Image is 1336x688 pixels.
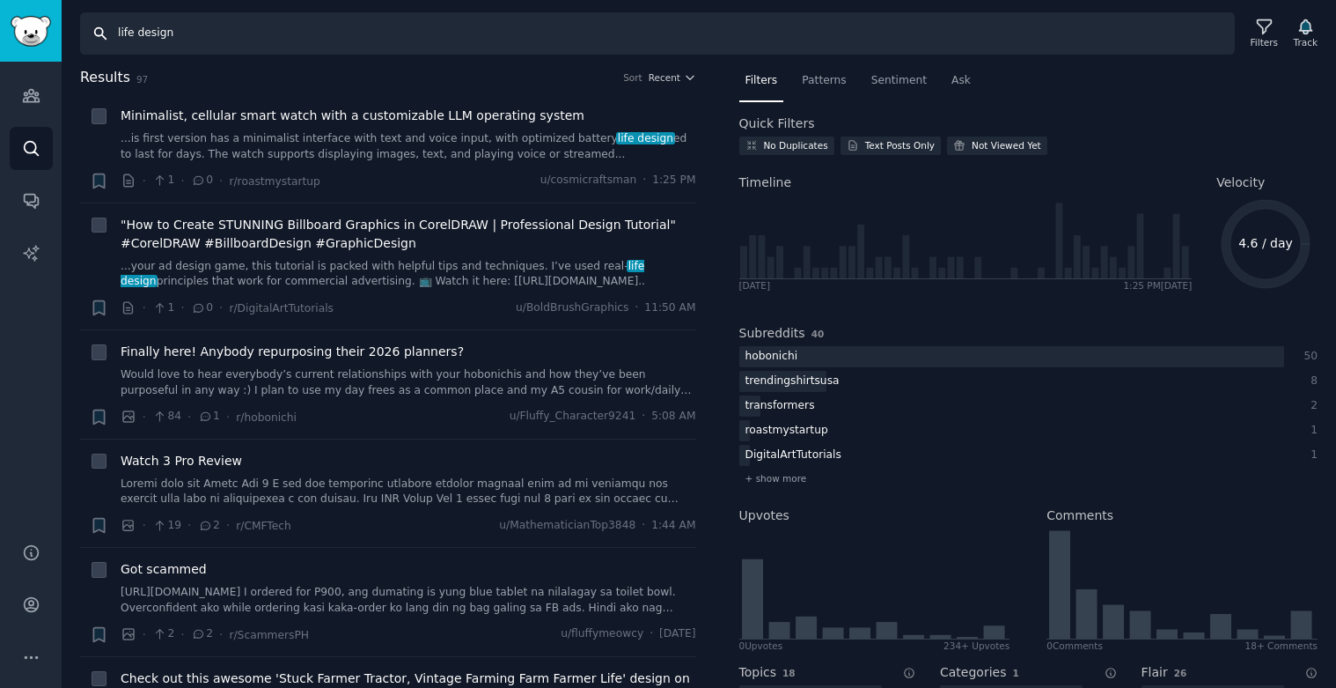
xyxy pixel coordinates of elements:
h2: Upvotes [739,507,789,525]
span: 2 [191,626,213,642]
text: 4.6 / day [1238,236,1293,250]
span: 84 [152,409,181,425]
div: 234+ Upvotes [943,640,1009,652]
a: Finally here! Anybody repurposing their 2026 planners? [121,343,464,361]
a: [URL][DOMAIN_NAME] I ordered for P900, ang dumating is yung blue tablet na nilalagay sa toilet bo... [121,585,696,616]
span: · [650,626,653,642]
span: u/fluffymeowcy [561,626,643,642]
div: Not Viewed Yet [972,139,1041,152]
span: · [226,516,230,535]
div: transformers [739,396,821,418]
div: Text Posts Only [865,139,935,152]
div: hobonichi [739,346,804,368]
span: r/DigitalArtTutorials [229,302,334,314]
span: u/Fluffy_Character9241 [510,409,636,425]
span: · [187,408,191,426]
span: 1 [152,300,174,316]
a: Minimalist, cellular smart watch with a customizable LLM operating system [121,107,584,125]
span: 5:08 AM [651,409,695,425]
span: r/hobonichi [236,411,297,424]
span: Results [80,67,130,89]
span: · [187,516,191,535]
span: life design [616,132,675,144]
h2: Topics [739,663,777,682]
span: 0 [191,300,213,316]
span: · [219,299,223,317]
span: Patterns [802,73,846,89]
span: Filters [745,73,778,89]
span: 1 [198,409,220,425]
a: Loremi dolo sit Ametc Adi 9 E sed doe temporinc utlabore etdolor magnaal enim ad mi veniamqu nos ... [121,477,696,507]
a: ...your ad design game, this tutorial is packed with helpful tips and techniques. I’ve used real-... [121,259,696,290]
span: · [143,625,146,644]
span: · [143,408,146,426]
span: Ask [951,73,971,89]
div: 8 [1303,374,1318,389]
button: Recent [649,71,696,84]
span: · [180,299,184,317]
span: · [180,625,184,644]
div: trendingshirtsusa [739,371,846,393]
div: DigitalArtTutorials [739,445,848,467]
span: · [143,172,146,190]
span: + show more [745,472,807,485]
img: GummySearch logo [11,16,51,47]
h2: Comments [1046,507,1113,525]
a: ...is first version has a minimalist interface with text and voice input, with optimized batteryl... [121,131,696,162]
div: 1 [1303,448,1318,463]
div: Track [1294,36,1318,48]
a: Got scammed [121,560,207,579]
span: 1 [152,173,174,189]
div: 1:25 PM [DATE] [1123,279,1192,292]
span: · [143,299,146,317]
span: u/BoldBrushGraphics [516,300,628,316]
div: 1 [1303,423,1318,439]
span: · [635,300,638,316]
div: [DATE] [739,279,771,292]
span: 18 [782,668,796,678]
span: 1:44 AM [651,518,695,534]
span: u/cosmicraftsman [540,173,637,189]
span: 2 [152,626,174,642]
h2: Categories [940,663,1006,682]
span: 1:25 PM [652,173,695,189]
span: 40 [811,329,825,339]
h2: Subreddits [739,324,805,343]
span: 97 [136,74,148,85]
a: Watch 3 Pro Review [121,452,242,470]
span: · [219,625,223,644]
span: Timeline [739,174,792,192]
span: 19 [152,518,181,534]
button: Track [1288,15,1324,52]
span: · [642,173,646,189]
span: Velocity [1216,174,1265,192]
span: [DATE] [659,626,695,642]
span: "How to Create STUNNING Billboard Graphics in CorelDRAW | Professional Design Tutorial" #CorelDRA... [121,216,696,253]
div: 50 [1303,349,1318,365]
span: r/ScammersPH [229,629,309,641]
div: 18+ Comments [1245,640,1318,652]
span: · [219,172,223,190]
span: Sentiment [871,73,927,89]
a: Would love to hear everybody’s current relationships with your hobonichis and how they’ve been pu... [121,367,696,398]
span: 11:50 AM [644,300,695,316]
h2: Flair [1141,663,1168,682]
div: No Duplicates [764,139,828,152]
span: · [226,408,230,426]
span: Recent [649,71,680,84]
span: 26 [1174,668,1187,678]
span: · [180,172,184,190]
div: 0 Comment s [1046,640,1103,652]
div: 0 Upvote s [739,640,783,652]
span: r/roastmystartup [229,175,319,188]
h2: Quick Filters [739,115,815,133]
span: 2 [198,518,220,534]
div: roastmystartup [739,420,834,442]
span: · [642,409,645,425]
span: 0 [191,173,213,189]
span: u/MathematicianTop3848 [499,518,635,534]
